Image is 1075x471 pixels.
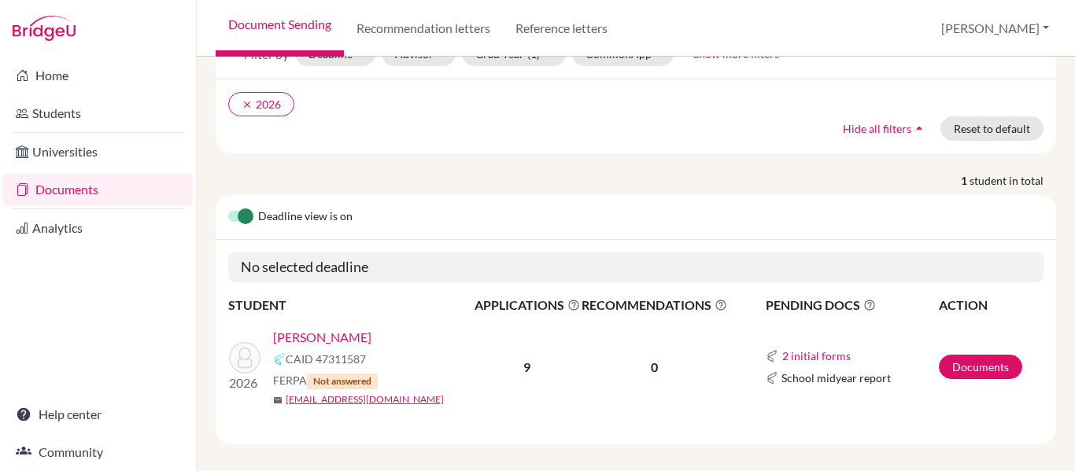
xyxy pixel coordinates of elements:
p: 0 [582,358,727,377]
a: Students [3,98,193,129]
span: Filter by [244,46,289,61]
img: Common App logo [766,372,778,385]
strong: 1 [961,172,970,189]
img: Bridge-U [13,16,76,41]
a: Documents [939,355,1022,379]
button: [PERSON_NAME] [934,13,1056,43]
h5: No selected deadline [228,252,1044,282]
button: Hide all filtersarrow_drop_up [829,116,940,141]
a: [EMAIL_ADDRESS][DOMAIN_NAME] [286,392,444,407]
th: ACTION [938,295,1044,315]
a: Documents [3,174,193,205]
a: [PERSON_NAME] [273,328,371,347]
a: Help center [3,399,193,430]
span: Hide all filters [843,122,911,135]
button: 2 initial forms [781,347,852,365]
a: Home [3,60,193,91]
b: 9 [523,359,530,374]
a: Analytics [3,212,193,244]
span: CAID 47311587 [286,351,366,367]
th: STUDENT [228,295,474,315]
a: Community [3,436,193,468]
span: School midyear report [781,370,891,386]
i: clear [242,99,253,110]
span: APPLICATIONS [475,296,580,315]
span: student in total [970,172,1056,189]
a: Universities [3,136,193,167]
img: Common App logo [766,350,778,362]
p: 2026 [229,373,260,392]
button: clear2026 [228,92,294,116]
span: RECOMMENDATIONS [582,296,727,315]
span: Deadline view is on [258,208,353,226]
img: Ruivo, Luca [229,342,260,373]
button: Reset to default [940,116,1044,141]
span: mail [273,396,283,405]
span: Not answered [307,373,378,389]
span: PENDING DOCS [766,296,938,315]
img: Common App logo [273,353,286,366]
span: FERPA [273,372,378,389]
i: arrow_drop_up [911,120,927,136]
